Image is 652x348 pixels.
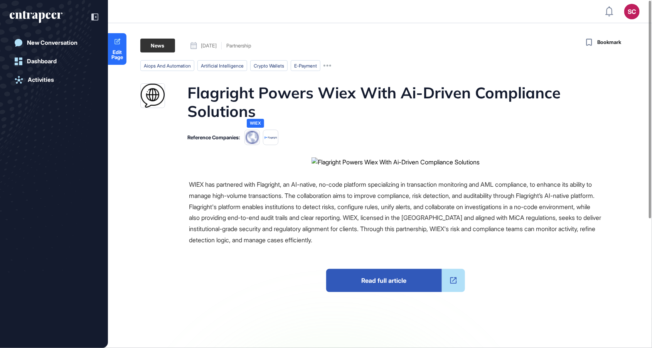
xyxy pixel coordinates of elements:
[250,121,261,125] div: WIEX
[10,72,98,88] a: Activities
[312,157,480,167] img: Flagright Powers Wiex With Ai-Driven Compliance Solutions
[584,37,621,48] button: Bookmark
[197,60,247,71] li: artificial intelligence
[201,43,217,48] span: [DATE]
[187,83,602,120] h1: Flagright Powers Wiex With Ai-Driven Compliance Solutions
[624,4,640,19] button: SC
[326,269,442,292] span: Read full article
[140,60,194,71] li: aiops and automation
[244,130,260,145] img: favicons
[291,60,320,71] li: e-payment
[187,135,240,140] div: Reference Companies:
[10,54,98,69] a: Dashboard
[140,39,175,52] div: News
[250,60,288,71] li: crypto wallets
[597,39,621,46] span: Bookmark
[189,181,601,244] span: WIEX has partnered with Flagright, an AI-native, no-code platform specializing in transaction mon...
[27,58,57,65] div: Dashboard
[10,11,62,23] div: entrapeer-logo
[226,43,251,48] div: Partnership
[108,50,126,60] span: Edit Page
[108,33,126,65] a: Edit Page
[141,84,165,108] img: fintech.global
[263,130,278,145] img: flagrights.png
[10,35,98,51] a: New Conversation
[28,76,54,83] div: Activities
[326,269,465,292] a: Read full article
[27,39,77,46] div: New Conversation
